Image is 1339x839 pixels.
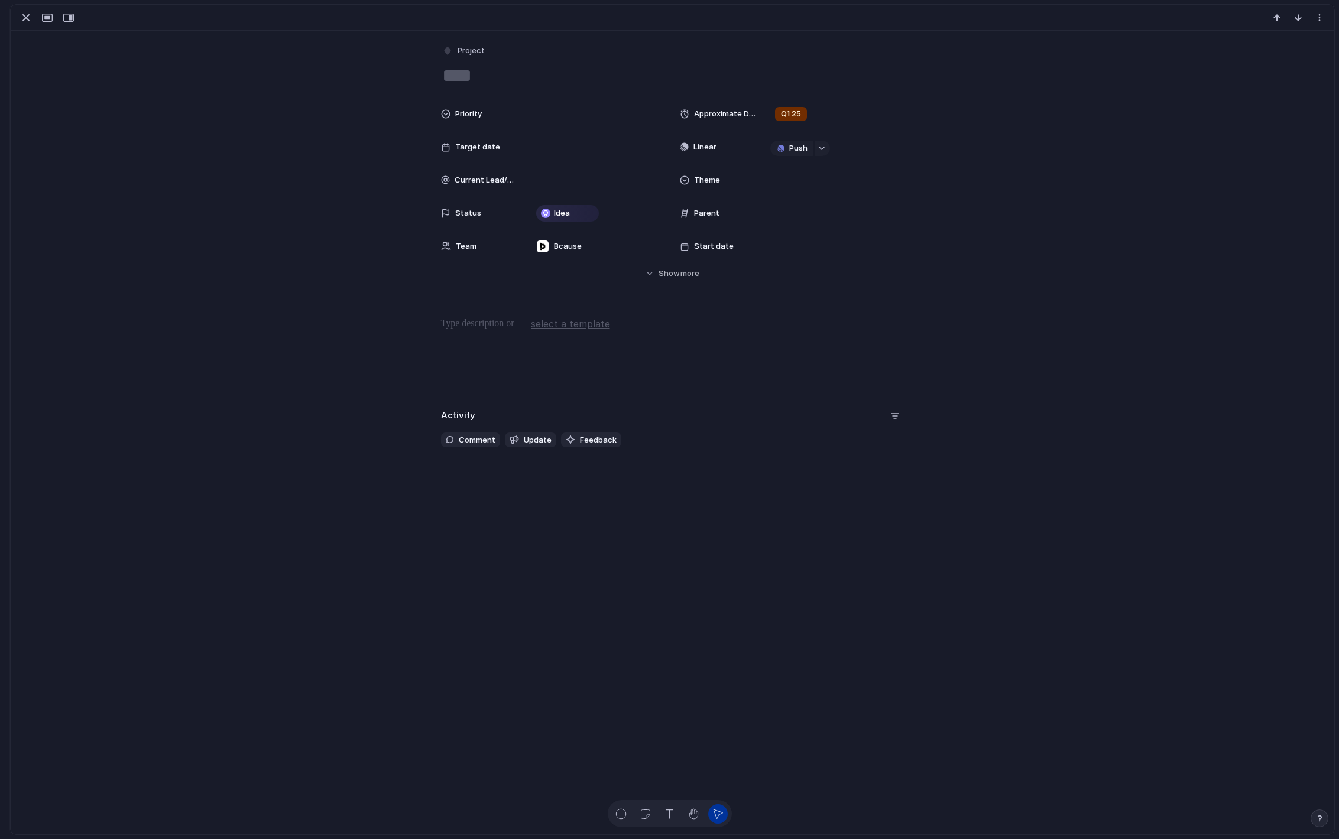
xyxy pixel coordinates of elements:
[781,108,801,120] span: Q1 25
[694,207,719,219] span: Parent
[441,432,500,448] button: Comment
[531,317,610,331] span: select a template
[455,141,500,153] span: Target date
[455,207,481,219] span: Status
[440,43,488,60] button: Project
[441,409,475,422] h2: Activity
[680,268,699,279] span: more
[456,240,476,252] span: Team
[441,263,904,284] button: Showmore
[554,240,582,252] span: Bcause
[554,207,570,219] span: Idea
[455,174,517,186] span: Current Lead/Main Responsible
[770,141,813,156] button: Push
[694,240,734,252] span: Start date
[459,434,495,446] span: Comment
[580,434,617,446] span: Feedback
[455,108,482,120] span: Priority
[458,45,485,57] span: Project
[694,108,756,120] span: Approximate Delivery Time
[524,434,552,446] span: Update
[659,268,680,279] span: Show
[529,315,612,333] button: select a template
[694,174,720,186] span: Theme
[505,432,556,448] button: Update
[561,432,621,448] button: Feedback
[693,141,716,153] span: Linear
[789,142,808,154] span: Push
